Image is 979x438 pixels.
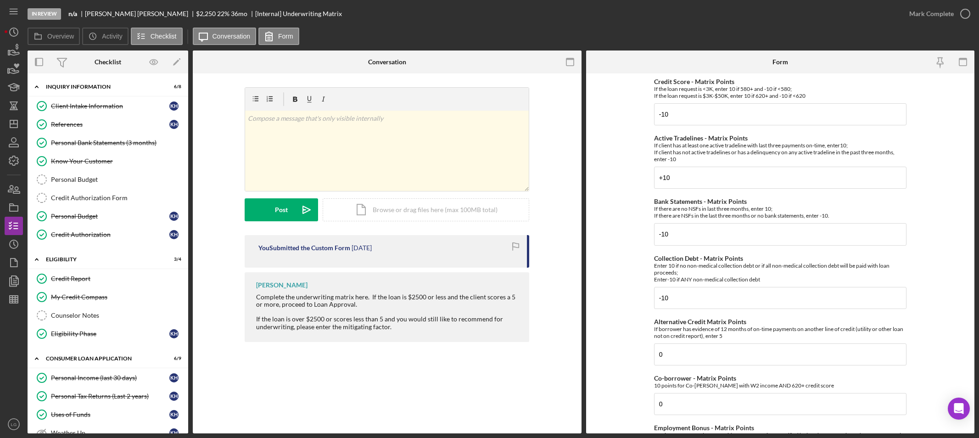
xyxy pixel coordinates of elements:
label: Alternative Credit Matrix Points [654,318,746,326]
div: K H [169,101,179,111]
div: Personal Bank Statements (3 months) [51,139,183,146]
div: Mark Complete [909,5,954,23]
label: Employment Bonus - Matrix Points [654,424,754,432]
a: Know Your Customer [32,152,184,170]
label: Credit Score - Matrix Points [654,78,734,85]
div: My Credit Compass [51,293,183,301]
label: Collection Debt - Matrix Points [654,254,743,262]
div: Know Your Customer [51,157,183,165]
div: Checklist [95,58,121,66]
text: LG [11,422,17,427]
div: Uses of Funds [51,411,169,418]
div: Personal Income (last 30 days) [51,374,169,382]
a: Personal BudgetKH [32,207,184,225]
div: K H [169,120,179,129]
div: Client Intake Information [51,102,169,110]
div: Post [275,198,288,221]
b: n/a [68,10,77,17]
a: ReferencesKH [32,115,184,134]
div: Eligibility Phase [51,330,169,337]
label: Active Tradelines - Matrix Points [654,134,748,142]
div: If there are no NSFs in last three months, enter 10; If there are NSFs in the last three months o... [654,205,906,219]
div: Inquiry Information [46,84,158,90]
div: 3 / 4 [165,257,181,262]
a: Personal Income (last 30 days)KH [32,369,184,387]
div: Consumer Loan Application [46,356,158,361]
div: Credit Authorization Form [51,194,183,202]
div: K H [169,410,179,419]
a: Personal Budget [32,170,184,189]
div: Enter 10 if no non-medical collection debt or if all non-medical collection debt will be paid wit... [654,262,906,283]
div: [PERSON_NAME] [256,281,308,289]
button: Conversation [193,28,257,45]
div: Open Intercom Messenger [948,398,970,420]
button: Activity [82,28,128,45]
label: Form [278,33,293,40]
a: Personal Bank Statements (3 months) [32,134,184,152]
label: Co-borrower - Matrix Points [654,374,736,382]
div: 22 % [217,10,229,17]
button: Form [258,28,299,45]
div: 10 points for Co-[PERSON_NAME] with W2 income AND 620+ credit score [654,382,906,389]
button: Mark Complete [900,5,974,23]
div: Personal Budget [51,213,169,220]
div: [Internal] Underwriting Matrix [255,10,342,17]
label: Bank Statements - Matrix Points [654,197,747,205]
div: Personal Tax Returns (Last 2 years) [51,393,169,400]
div: K H [169,428,179,438]
a: Uses of FundsKH [32,405,184,424]
div: K H [169,373,179,382]
a: Credit Report [32,270,184,288]
div: [PERSON_NAME] [PERSON_NAME] [85,10,196,17]
a: Personal Tax Returns (Last 2 years)KH [32,387,184,405]
div: References [51,121,169,128]
time: 2025-08-25 19:28 [352,244,372,252]
a: Credit AuthorizationKH [32,225,184,244]
div: Eligibility [46,257,158,262]
div: If borrower has evidence of 12 months of on-time payments on another line of credit (utility or o... [654,326,906,339]
button: LG [5,415,23,433]
div: K H [169,392,179,401]
div: K H [169,230,179,239]
div: K H [169,212,179,221]
div: Personal Budget [51,176,183,183]
label: Conversation [213,33,251,40]
label: Activity [102,33,122,40]
div: Credit Report [51,275,183,282]
div: You Submitted the Custom Form [258,244,350,252]
div: Credit Authorization [51,231,169,238]
a: Counselor Notes [32,306,184,325]
a: Client Intake InformationKH [32,97,184,115]
div: If client has at least one active tradeline with last three payments on-time, enter10; If client ... [654,142,906,163]
span: $2,250 [196,10,216,17]
button: Post [245,198,318,221]
div: Form [772,58,788,66]
div: If the loan is over $2500 or scores less than 5 and you would still like to recommend for underwr... [256,315,520,330]
button: Checklist [131,28,183,45]
div: In Review [28,8,61,20]
div: 6 / 8 [165,84,181,90]
a: Eligibility PhaseKH [32,325,184,343]
div: 6 / 9 [165,356,181,361]
div: Conversation [368,58,406,66]
div: 36 mo [231,10,247,17]
button: Overview [28,28,80,45]
a: Credit Authorization Form [32,189,184,207]
div: Weather Up [51,429,169,437]
label: Checklist [151,33,177,40]
div: Counselor Notes [51,312,183,319]
label: Overview [47,33,74,40]
div: If the loan request is <3K, enter 10 if 580+ and -10 if <580; If the loan request is $3K-$50K, en... [654,85,906,99]
div: Complete the underwriting matrix here. If the loan is $2500 or less and the client scores a 5 or ... [256,293,520,308]
div: K H [169,329,179,338]
a: My Credit Compass [32,288,184,306]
